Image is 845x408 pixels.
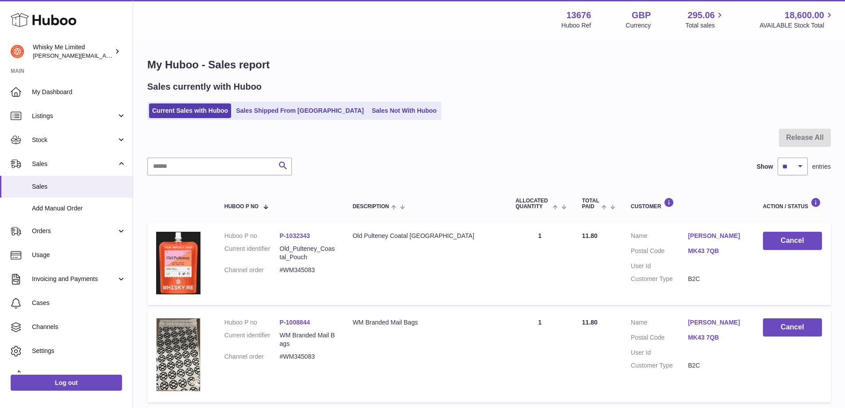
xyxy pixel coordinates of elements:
[224,318,280,327] dt: Huboo P no
[224,204,259,210] span: Huboo P no
[631,349,688,357] dt: User Id
[353,232,498,240] div: Old Pulteney Coatal [GEOGRAPHIC_DATA]
[156,318,200,391] img: 1725358317.png
[631,275,688,283] dt: Customer Type
[33,43,113,60] div: Whisky Me Limited
[279,245,335,261] dd: Old_Pulteney_Coastal_Pouch
[149,103,231,118] a: Current Sales with Huboo
[147,58,831,72] h1: My Huboo - Sales report
[279,232,310,239] a: P-1032343
[32,204,126,213] span: Add Manual Order
[631,232,688,242] dt: Name
[582,198,599,210] span: Total paid
[369,103,440,118] a: Sales Not With Huboo
[631,262,688,270] dt: User Id
[759,21,834,30] span: AVAILABLE Stock Total
[32,251,126,259] span: Usage
[33,52,178,59] span: [PERSON_NAME][EMAIL_ADDRESS][DOMAIN_NAME]
[32,323,126,331] span: Channels
[631,318,688,329] dt: Name
[562,21,591,30] div: Huboo Ref
[32,160,117,168] span: Sales
[32,371,126,379] span: Returns
[507,309,573,402] td: 1
[763,198,822,210] div: Action / Status
[763,232,822,250] button: Cancel
[32,227,117,235] span: Orders
[279,353,335,361] dd: #WM345083
[582,232,597,239] span: 11.80
[688,333,745,342] a: MK43 7QB
[566,9,591,21] strong: 13676
[279,266,335,274] dd: #WM345083
[233,103,367,118] a: Sales Shipped From [GEOGRAPHIC_DATA]
[688,232,745,240] a: [PERSON_NAME]
[685,9,725,30] a: 295.06 Total sales
[224,245,280,261] dt: Current identifier
[32,299,126,307] span: Cases
[11,375,122,391] a: Log out
[785,9,824,21] span: 18,600.00
[515,198,550,210] span: ALLOCATED Quantity
[224,353,280,361] dt: Channel order
[626,21,651,30] div: Currency
[147,81,262,93] h2: Sales currently with Huboo
[763,318,822,337] button: Cancel
[32,347,126,355] span: Settings
[32,275,117,283] span: Invoicing and Payments
[507,223,573,305] td: 1
[631,247,688,257] dt: Postal Code
[353,318,498,327] div: WM Branded Mail Bags
[582,319,597,326] span: 11.80
[224,266,280,274] dt: Channel order
[812,162,831,171] span: entries
[224,331,280,348] dt: Current identifier
[32,88,126,96] span: My Dashboard
[32,112,117,120] span: Listings
[32,136,117,144] span: Stock
[688,361,745,370] dd: B2C
[224,232,280,240] dt: Huboo P no
[279,331,335,348] dd: WM Branded Mail Bags
[688,9,715,21] span: 295.06
[632,9,651,21] strong: GBP
[11,45,24,58] img: frances@whiskyshop.com
[631,333,688,344] dt: Postal Code
[757,162,773,171] label: Show
[759,9,834,30] a: 18,600.00 AVAILABLE Stock Total
[688,318,745,327] a: [PERSON_NAME]
[688,275,745,283] dd: B2C
[279,319,310,326] a: P-1008844
[156,232,200,294] img: 1739541345.jpg
[685,21,725,30] span: Total sales
[631,198,745,210] div: Customer
[32,182,126,191] span: Sales
[353,204,389,210] span: Description
[631,361,688,370] dt: Customer Type
[688,247,745,255] a: MK43 7QB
